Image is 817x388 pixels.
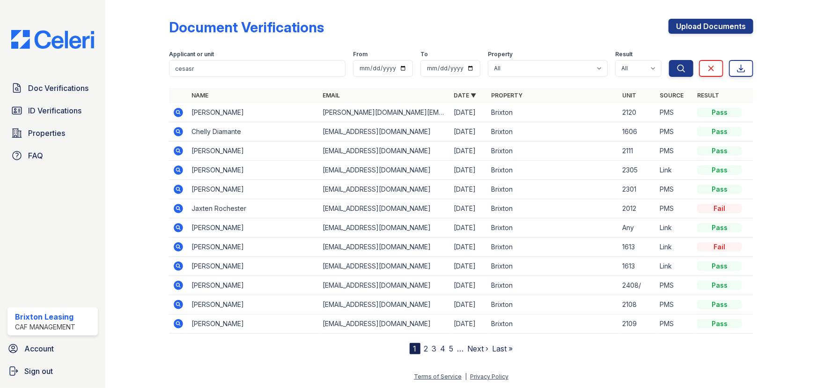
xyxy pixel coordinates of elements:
div: Pass [697,223,742,232]
td: [PERSON_NAME] [188,276,319,295]
label: From [353,51,368,58]
td: [PERSON_NAME] [188,314,319,334]
td: [PERSON_NAME] [188,218,319,238]
a: Last » [493,344,513,353]
input: Search by name, email, or unit number [169,60,346,77]
div: Pass [697,127,742,136]
td: PMS [656,103,693,122]
div: 1 [410,343,420,354]
td: PMS [656,276,693,295]
td: Brixton [487,161,618,180]
td: 2109 [618,314,656,334]
div: Pass [697,165,742,175]
label: Result [615,51,633,58]
a: Name [191,92,208,99]
td: [PERSON_NAME] [188,257,319,276]
td: 1606 [618,122,656,142]
div: Fail [697,204,742,213]
a: ID Verifications [7,101,98,120]
label: Applicant or unit [169,51,214,58]
div: CAF Management [15,322,75,332]
td: Brixton [487,276,618,295]
span: Doc Verifications [28,82,88,94]
td: [PERSON_NAME][DOMAIN_NAME][EMAIL_ADDRESS][PERSON_NAME][DOMAIN_NAME] [319,103,450,122]
div: Pass [697,261,742,271]
td: Brixton [487,314,618,334]
td: [DATE] [450,122,487,142]
td: [EMAIL_ADDRESS][DOMAIN_NAME] [319,276,450,295]
a: Result [697,92,719,99]
td: Brixton [487,295,618,314]
div: Fail [697,242,742,252]
td: Link [656,161,693,180]
td: [PERSON_NAME] [188,103,319,122]
td: Brixton [487,238,618,257]
div: Document Verifications [169,19,324,36]
label: To [420,51,428,58]
td: Any [618,218,656,238]
a: Upload Documents [669,19,753,34]
td: [EMAIL_ADDRESS][DOMAIN_NAME] [319,238,450,257]
td: Chelly Diamante [188,122,319,142]
td: Link [656,218,693,238]
td: PMS [656,180,693,199]
td: [EMAIL_ADDRESS][DOMAIN_NAME] [319,122,450,142]
td: Brixton [487,218,618,238]
a: Properties [7,124,98,142]
div: Pass [697,319,742,328]
td: [DATE] [450,295,487,314]
td: Brixton [487,122,618,142]
a: 3 [432,344,437,353]
span: Properties [28,127,65,139]
div: Pass [697,146,742,156]
div: Pass [697,185,742,194]
a: Email [323,92,340,99]
td: PMS [656,295,693,314]
td: 1613 [618,238,656,257]
td: 2301 [618,180,656,199]
td: [DATE] [450,161,487,180]
td: [DATE] [450,103,487,122]
img: CE_Logo_Blue-a8612792a0a2168367f1c8372b55b34899dd931a85d93a1a3d3e32e68fde9ad4.png [4,30,102,49]
td: [PERSON_NAME] [188,161,319,180]
td: [PERSON_NAME] [188,238,319,257]
td: 2305 [618,161,656,180]
td: Jaxten Rochester [188,199,319,218]
a: Next › [468,344,489,353]
td: [EMAIL_ADDRESS][DOMAIN_NAME] [319,142,450,161]
span: Account [24,343,54,354]
td: PMS [656,142,693,161]
td: [DATE] [450,199,487,218]
a: Source [660,92,684,99]
td: [PERSON_NAME] [188,295,319,314]
a: Terms of Service [414,373,462,380]
td: [EMAIL_ADDRESS][DOMAIN_NAME] [319,180,450,199]
a: Property [491,92,523,99]
td: [DATE] [450,142,487,161]
td: 2408/ [618,276,656,295]
div: Pass [697,300,742,309]
span: FAQ [28,150,43,161]
td: [EMAIL_ADDRESS][DOMAIN_NAME] [319,257,450,276]
td: Link [656,238,693,257]
td: Brixton [487,199,618,218]
td: [DATE] [450,218,487,238]
span: … [457,343,464,354]
td: Brixton [487,180,618,199]
td: 2012 [618,199,656,218]
td: [DATE] [450,276,487,295]
td: 2120 [618,103,656,122]
td: [DATE] [450,180,487,199]
button: Sign out [4,362,102,381]
a: Account [4,339,102,358]
a: Unit [622,92,636,99]
td: 2111 [618,142,656,161]
div: Brixton Leasing [15,311,75,322]
td: [PERSON_NAME] [188,142,319,161]
td: Brixton [487,142,618,161]
label: Property [488,51,513,58]
td: [PERSON_NAME] [188,180,319,199]
td: 2108 [618,295,656,314]
td: 1613 [618,257,656,276]
a: Doc Verifications [7,79,98,97]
